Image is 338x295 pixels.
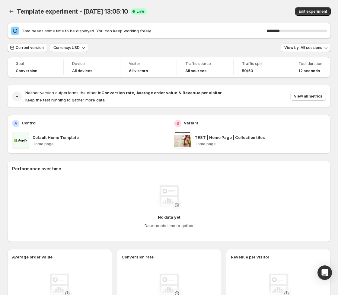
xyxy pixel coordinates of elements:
[22,28,267,34] span: Data needs some time to be displayed. You can keep working freely.
[7,7,16,16] button: Back
[158,214,180,220] h4: No data yet
[284,45,322,50] span: View by: All sessions
[16,45,44,50] span: Current version
[33,134,79,140] p: Default Home Template
[185,61,225,66] span: Traffic source
[242,61,281,74] a: Traffic split50/50
[129,61,168,74] a: VisitorAll visitors
[17,8,128,15] span: Template experiment - [DATE] 13:05:10
[298,61,322,66] span: Test duration
[7,43,47,52] button: Current version
[72,61,111,66] span: Device
[231,254,269,260] h3: Revenue per visitor
[294,94,322,99] span: View all metrics
[299,9,327,14] span: Edit experiment
[317,265,332,280] div: Open Intercom Messenger
[185,69,206,73] h4: All sources
[174,132,191,149] img: TEST | Home Page | Collection tiles
[33,142,164,146] p: Home page
[72,61,111,74] a: DeviceAll devices
[298,69,320,73] span: 12 seconds
[295,7,331,16] button: Edit experiment
[16,61,55,66] span: Goal
[137,9,144,14] span: Live
[195,134,265,140] p: TEST | Home Page | Collection tiles
[195,142,326,146] p: Home page
[242,69,253,73] span: 50/50
[185,61,225,74] a: Traffic sourceAll sources
[281,43,331,52] button: View by: All sessions
[184,120,198,126] p: Variant
[157,185,181,209] img: No data yet
[122,254,154,260] h3: Conversion rate
[134,90,135,95] strong: ,
[16,69,37,73] span: Conversion
[298,61,322,74] a: Test duration12 seconds
[72,69,92,73] h4: All devices
[290,92,326,101] button: View all metrics
[129,61,168,66] span: Visitor
[16,93,18,99] h2: -
[25,98,106,102] span: Keep the test running to gather more data.
[178,90,181,95] strong: &
[16,61,55,74] a: GoalConversion
[25,90,223,95] span: Neither version outperforms the other in .
[183,90,222,95] strong: Revenue per visitor
[101,90,134,95] strong: Conversion rate
[129,69,148,73] h4: All visitors
[12,254,53,260] h3: Average order value
[14,121,17,126] h2: A
[177,121,179,126] h2: B
[53,45,80,50] span: Currency: USD
[242,61,281,66] span: Traffic split
[50,43,88,52] button: Currency: USD
[136,90,177,95] strong: Average order value
[22,120,37,126] p: Control
[12,132,29,149] img: Default Home Template
[12,166,326,172] h2: Performance over time
[145,223,194,229] h4: Data needs time to gather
